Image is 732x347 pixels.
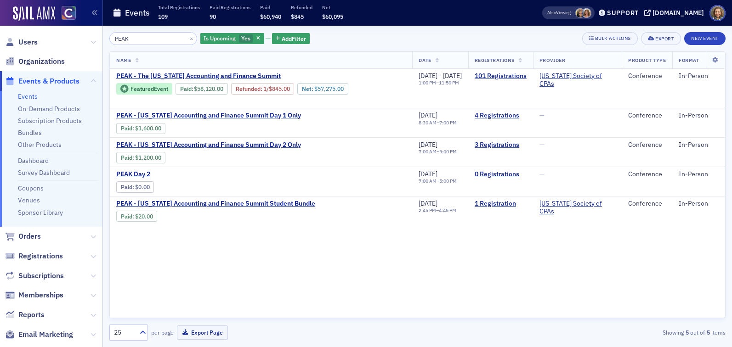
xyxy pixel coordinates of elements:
div: – [419,178,457,184]
span: Memberships [18,290,63,300]
span: Add Filter [282,34,306,43]
a: Paid [121,154,132,161]
span: : [121,154,135,161]
label: per page [151,328,174,336]
strong: 5 [684,328,690,336]
a: Reports [5,310,45,320]
div: In-Person [679,170,719,179]
a: Orders [5,231,41,241]
span: [DATE] [419,72,437,80]
div: Conference [628,170,666,179]
a: Other Products [18,140,62,149]
span: $1,200.00 [135,154,161,161]
span: Events & Products [18,76,79,86]
div: Yes [200,33,264,45]
span: PEAK - Colorado Accounting and Finance Summit Day 2 Only [116,141,301,149]
div: Support [607,9,639,17]
span: [DATE] [419,199,437,207]
span: Date [419,57,431,63]
a: Users [5,37,38,47]
div: Paid: 0 - $0 [116,181,154,192]
a: Coupons [18,184,44,192]
button: × [187,34,196,42]
a: 101 Registrations [475,72,527,80]
time: 11:50 PM [439,79,459,86]
div: Featured Event [116,83,172,95]
div: Bulk Actions [595,36,631,41]
div: Conference [628,141,666,149]
p: Total Registrations [158,4,200,11]
a: PEAK - [US_STATE] Accounting and Finance Summit Day 1 Only [116,112,301,120]
div: In-Person [679,200,719,208]
div: Showing out of items [527,328,726,336]
span: Email Marketing [18,330,73,340]
a: PEAK - [US_STATE] Accounting and Finance Summit Day 2 Only [116,141,301,149]
a: [US_STATE] Society of CPAs [539,72,615,88]
span: $58,120.00 [194,85,223,92]
time: 7:00 PM [439,119,457,126]
span: PEAK - Colorado Accounting and Finance Summit Day 1 Only [116,112,301,120]
div: Featured Event [131,86,168,91]
a: Memberships [5,290,63,300]
span: : [121,213,135,220]
span: — [539,170,545,178]
div: Also [547,10,556,16]
span: 90 [210,13,216,20]
p: Net [322,4,343,11]
span: [DATE] [419,111,437,119]
a: Sponsor Library [18,208,63,217]
input: Search… [109,32,197,45]
strong: 5 [705,328,711,336]
span: Yes [241,34,250,42]
div: In-Person [679,141,719,149]
p: Paid Registrations [210,4,250,11]
div: Refunded: 149 - $5812000 [231,83,294,94]
div: Paid: 9 - $160000 [116,123,165,134]
span: : [121,125,135,132]
div: Paid: 2 - $2000 [116,211,157,222]
a: On-Demand Products [18,105,80,113]
a: Registrations [5,251,63,261]
a: View Homepage [55,6,76,22]
button: Export [641,32,681,45]
span: Format [679,57,699,63]
a: Survey Dashboard [18,168,70,177]
span: : [180,85,194,92]
span: $60,940 [260,13,281,20]
div: Export [655,36,674,41]
time: 5:00 PM [439,148,457,155]
a: Venues [18,196,40,204]
a: PEAK Day 2 [116,170,271,179]
span: : [121,184,135,190]
div: – [419,72,462,80]
button: New Event [684,32,726,45]
p: Paid [260,4,281,11]
a: New Event [684,34,726,42]
span: Subscriptions [18,271,64,281]
div: Conference [628,72,666,80]
span: $60,095 [322,13,343,20]
span: Name [116,57,131,63]
a: SailAMX [13,6,55,21]
time: 2:45 PM [419,207,436,213]
a: Refunded [236,85,261,92]
span: $1,600.00 [135,125,161,132]
a: Email Marketing [5,330,73,340]
span: [DATE] [443,72,462,80]
div: Net: $5727500 [297,83,348,94]
span: Organizations [18,56,65,67]
div: Conference [628,200,666,208]
span: Is Upcoming [204,34,236,42]
a: [US_STATE] Society of CPAs [539,200,615,216]
span: Registrations [475,57,515,63]
button: [DOMAIN_NAME] [644,10,707,16]
a: 3 Registrations [475,141,527,149]
span: Profile [709,5,726,21]
a: 1 Registration [475,200,527,208]
img: SailAMX [62,6,76,20]
div: Paid: 7 - $120000 [116,152,165,163]
span: 109 [158,13,168,20]
span: [DATE] [419,170,437,178]
span: $20.00 [135,213,153,220]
